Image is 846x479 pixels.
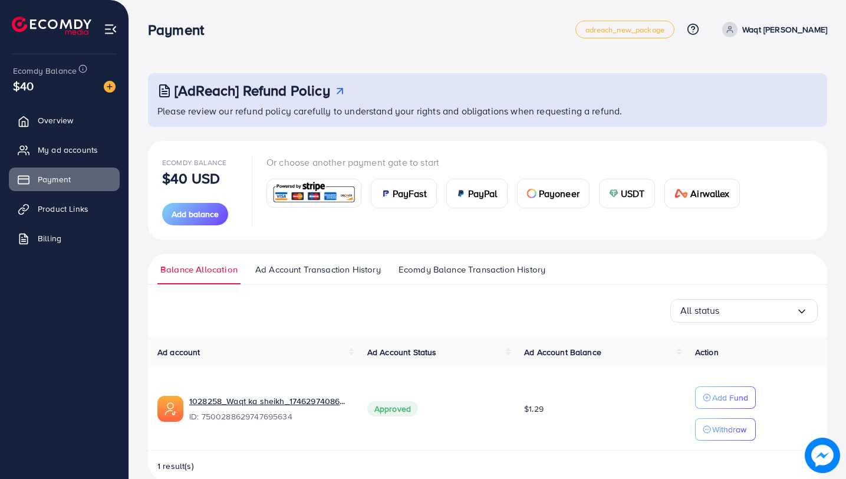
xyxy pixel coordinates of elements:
a: cardPayPal [446,179,508,208]
img: image [104,81,116,93]
div: Search for option [670,299,818,323]
a: Billing [9,227,120,250]
a: Waqt [PERSON_NAME] [717,22,827,37]
img: menu [104,22,117,36]
span: Payoneer [539,186,580,201]
button: Add Fund [695,386,756,409]
p: Please review our refund policy carefully to understand your rights and obligations when requesti... [157,104,820,118]
img: image [805,438,840,473]
span: Product Links [38,203,88,215]
span: Overview [38,114,73,126]
img: card [271,181,357,206]
span: Ecomdy Balance [162,158,226,168]
span: Approved [367,401,418,416]
span: Add balance [172,208,219,220]
p: Add Fund [712,391,748,405]
span: adreach_new_package [585,26,664,34]
span: Airwallex [690,186,729,201]
span: Ad Account Status [367,346,437,358]
span: Payment [38,173,71,185]
p: Waqt [PERSON_NAME] [742,22,827,37]
a: cardPayFast [371,179,437,208]
img: card [609,189,618,198]
a: 1028258_Waqt ka sheikh_1746297408644 [189,395,348,407]
img: card [527,189,536,198]
span: ID: 7500288629747695634 [189,411,348,422]
p: Withdraw [712,422,746,437]
div: <span class='underline'>1028258_Waqt ka sheikh_1746297408644</span></br>7500288629747695634 [189,395,348,422]
span: $40 [13,77,34,94]
img: logo [12,17,91,35]
img: card [456,189,466,198]
h3: Payment [148,21,213,38]
p: Or choose another payment gate to start [266,155,749,169]
span: Ad Account Transaction History [255,263,381,276]
span: Balance Allocation [160,263,238,276]
a: cardUSDT [599,179,655,208]
input: Search for option [720,301,796,320]
span: $1.29 [524,403,544,415]
button: Withdraw [695,418,756,441]
span: All status [680,301,720,320]
img: card [674,189,689,198]
span: Ecomdy Balance Transaction History [399,263,545,276]
a: Overview [9,109,120,132]
span: PayFast [393,186,427,201]
span: 1 result(s) [157,460,194,472]
a: adreach_new_package [575,21,674,38]
img: card [381,189,390,198]
a: cardAirwallex [664,179,740,208]
p: $40 USD [162,171,220,185]
a: Product Links [9,197,120,221]
span: Ad account [157,346,200,358]
span: PayPal [468,186,498,201]
span: USDT [621,186,645,201]
button: Add balance [162,203,228,225]
a: My ad accounts [9,138,120,162]
span: Ecomdy Balance [13,65,77,77]
span: Ad Account Balance [524,346,601,358]
span: My ad accounts [38,144,98,156]
a: cardPayoneer [517,179,590,208]
h3: [AdReach] Refund Policy [175,82,330,99]
a: card [266,179,361,208]
img: ic-ads-acc.e4c84228.svg [157,396,183,422]
a: Payment [9,168,120,191]
span: Billing [38,232,61,244]
span: Action [695,346,719,358]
